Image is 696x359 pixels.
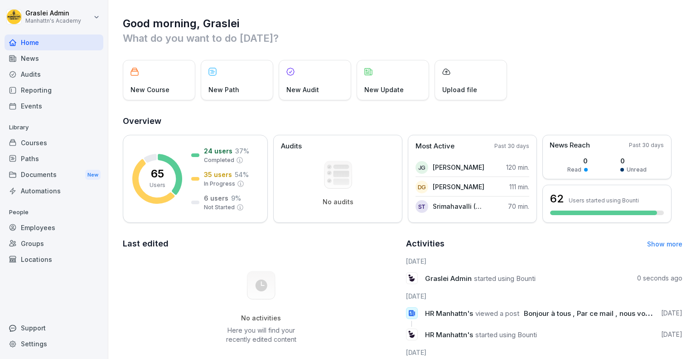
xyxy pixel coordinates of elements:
[323,198,353,206] p: No audits
[509,182,529,192] p: 111 min.
[235,146,249,156] p: 37 %
[425,309,473,318] span: HR Manhattn's
[215,326,307,344] p: Here you will find your recently edited content
[5,236,103,251] a: Groups
[204,156,234,164] p: Completed
[5,220,103,236] a: Employees
[406,348,683,357] h6: [DATE]
[416,141,454,152] p: Most Active
[204,193,228,203] p: 6 users
[281,141,302,152] p: Audits
[416,161,428,174] div: JG
[569,197,639,204] p: Users started using Bounti
[286,85,319,94] p: New Audit
[433,162,484,172] p: [PERSON_NAME]
[406,237,445,250] h2: Activities
[442,85,477,94] p: Upload file
[123,115,682,128] h2: Overview
[215,314,307,322] h5: No activities
[5,98,103,114] a: Events
[25,18,81,24] p: Manhattn's Academy
[5,120,103,135] p: Library
[364,85,404,94] p: New Update
[433,202,485,211] p: Srimahavalli (Maha) [PERSON_NAME]
[508,202,529,211] p: 70 min.
[5,151,103,167] a: Paths
[627,166,647,174] p: Unread
[647,240,682,248] a: Show more
[150,181,165,189] p: Users
[425,274,472,283] span: Graslei Admin
[204,146,232,156] p: 24 users
[235,170,249,179] p: 54 %
[406,256,683,266] h6: [DATE]
[406,291,683,301] h6: [DATE]
[5,66,103,82] a: Audits
[474,274,536,283] span: started using Bounti
[151,168,164,179] p: 65
[5,167,103,183] a: DocumentsNew
[231,193,241,203] p: 9 %
[204,180,235,188] p: In Progress
[620,156,647,166] p: 0
[567,156,588,166] p: 0
[5,205,103,220] p: People
[25,10,81,17] p: Graslei Admin
[208,85,239,94] p: New Path
[5,82,103,98] a: Reporting
[5,320,103,336] div: Support
[433,182,484,192] p: [PERSON_NAME]
[130,85,169,94] p: New Course
[475,309,519,318] span: viewed a post
[550,140,590,151] p: News Reach
[204,170,232,179] p: 35 users
[5,34,103,50] a: Home
[637,274,682,283] p: 0 seconds ago
[123,237,400,250] h2: Last edited
[550,191,564,207] h3: 62
[661,330,682,339] p: [DATE]
[5,336,103,352] a: Settings
[416,181,428,193] div: DG
[5,183,103,199] a: Automations
[5,167,103,183] div: Documents
[425,330,473,339] span: HR Manhattn's
[475,330,537,339] span: started using Bounti
[85,170,101,180] div: New
[123,16,682,31] h1: Good morning, Graslei
[506,162,529,172] p: 120 min.
[661,309,682,318] p: [DATE]
[204,203,235,211] p: Not Started
[416,200,428,213] div: ST
[5,50,103,66] a: News
[567,166,581,174] p: Read
[494,142,529,150] p: Past 30 days
[5,135,103,151] a: Courses
[629,141,664,149] p: Past 30 days
[5,251,103,267] a: Locations
[123,31,682,45] p: What do you want to do [DATE]?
